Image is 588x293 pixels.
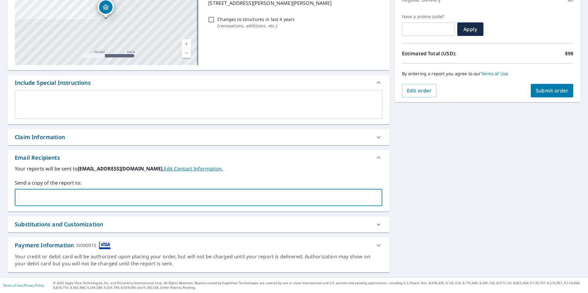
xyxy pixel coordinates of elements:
[402,84,437,97] button: Edit order
[15,253,382,267] div: Your credit or debit card will be authorized upon placing your order, but will not be charged unt...
[99,241,111,249] img: cardImage
[7,150,390,165] div: Email Recipients
[7,129,390,145] div: Claim Information
[15,154,60,162] div: Email Recipients
[531,84,574,97] button: Submit order
[182,49,191,58] a: Current Level 17, Zoom Out
[565,50,573,57] p: $98
[457,22,483,36] button: Apply
[53,281,585,290] p: © 2025 Eagle View Technologies, Inc. and Pictometry International Corp. All Rights Reserved. Repo...
[78,165,164,172] b: [EMAIL_ADDRESS][DOMAIN_NAME].
[7,217,390,232] div: Substitutions and Customization
[15,165,382,172] label: Your reports will be sent to
[407,87,432,94] span: Edit order
[402,50,488,57] p: Estimated Total (USD):
[24,283,44,287] a: Privacy Policy
[402,71,573,76] p: By ordering a report you agree to our
[402,14,455,19] label: Have a promo code?
[15,79,91,87] div: Include Special Instructions
[76,241,96,249] div: XXXX0515
[217,22,295,29] p: ( renovations, additions, etc. )
[15,133,65,141] div: Claim Information
[3,283,22,287] a: Terms of Use
[7,237,390,253] div: Payment InformationXXXX0515cardImage
[15,179,382,186] label: Send a copy of the report to:
[182,39,191,49] a: Current Level 17, Zoom In
[217,16,295,22] p: Changes to structures in last 4 years
[15,241,111,249] div: Payment Information
[536,87,569,94] span: Submit order
[164,165,223,172] a: EditContactInfo
[481,71,508,76] a: Terms of Use
[3,283,44,287] p: |
[7,75,390,90] div: Include Special Instructions
[15,220,103,229] div: Substitutions and Customization
[462,26,479,33] span: Apply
